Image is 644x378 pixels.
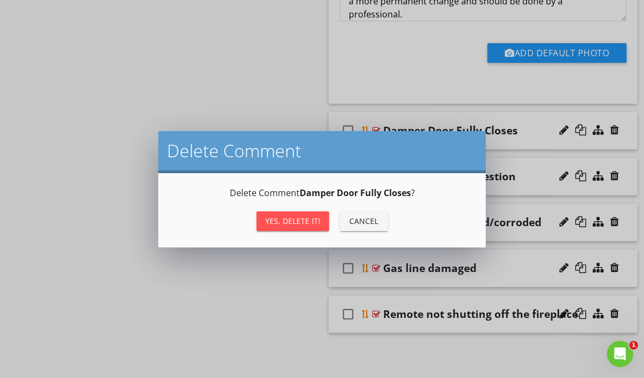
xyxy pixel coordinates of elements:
span: 1 [629,341,638,350]
button: Yes, Delete it! [257,211,329,231]
button: Cancel [340,211,388,231]
p: Delete Comment ? [171,186,473,199]
strong: Damper Door Fully Closes [300,187,411,199]
iframe: Intercom live chat [607,341,633,367]
div: Yes, Delete it! [265,215,320,227]
div: Cancel [349,215,379,227]
h2: Delete Comment [167,140,477,162]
